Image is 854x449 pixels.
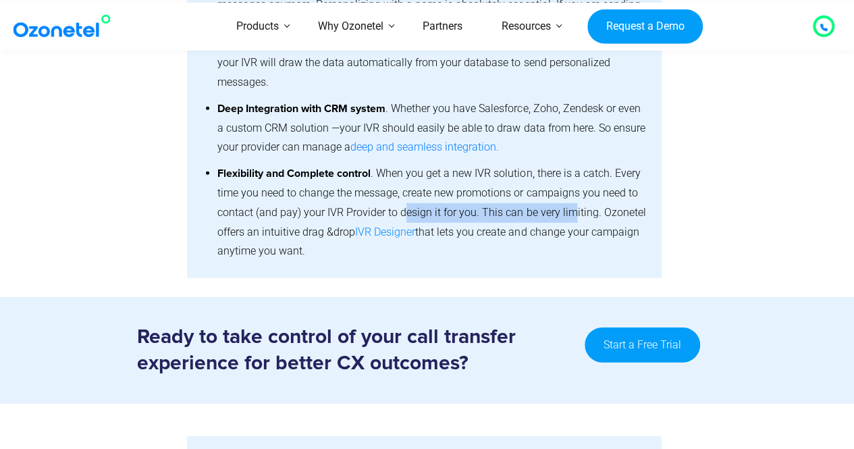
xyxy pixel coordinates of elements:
[217,3,298,51] a: Products
[137,324,571,377] h3: Ready to take control of your call transfer experience for better CX outcomes?
[355,223,415,242] a: IVR Designer
[403,3,482,51] a: Partners
[585,327,699,363] a: Start a Free Trial
[298,3,403,51] a: Why Ozonetel
[217,103,385,114] strong: Deep Integration with CRM system
[217,168,371,179] strong: Flexibility and Complete control
[217,161,648,265] li: . When you get a new IVR solution, there is a catch. Every time you need to change the message, c...
[217,96,648,161] li: . Whether you have Salesforce, Zoho, Zendesk or even a custom CRM solution —your IVR should easil...
[587,9,703,44] a: Request a Demo
[482,3,570,51] a: Resources
[350,138,499,157] a: deep and seamless integration.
